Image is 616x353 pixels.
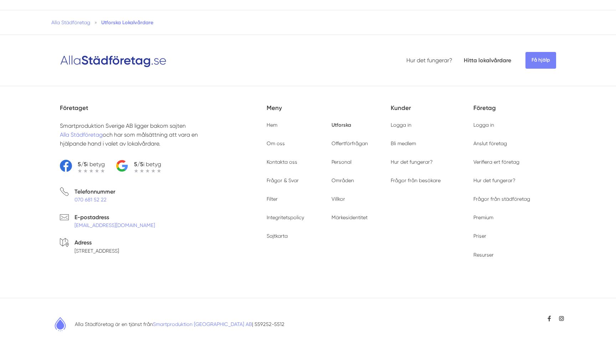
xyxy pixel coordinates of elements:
a: Logga in [473,122,494,128]
a: Hem [267,122,277,128]
h5: Företag [473,103,556,121]
a: Hur det fungerar? [406,57,452,64]
a: Bli medlem [391,141,416,146]
a: Hur det fungerar? [473,178,515,183]
a: https://www.facebook.com/allastadforetag [546,315,553,322]
img: Favikon till Alla Städföretag [51,315,69,333]
a: 070 681 52 22 [75,197,107,202]
strong: 5/5 [78,161,87,168]
a: Filter [267,196,278,202]
a: Utforska Lokalvårdare [101,19,153,26]
a: Hur det fungerar? [391,159,433,165]
a: Områden [332,178,354,183]
a: Verifiera ert företag [473,159,519,165]
a: Hitta lokalvårdare [464,57,511,64]
svg: Telefon [60,187,69,196]
p: [STREET_ADDRESS] [75,247,119,254]
a: Frågor & Svar [267,178,299,183]
img: Logotyp Alla Städföretag [60,53,167,68]
a: Resurser [473,252,494,258]
a: Utforska [332,122,351,128]
a: Logga in [391,122,411,128]
p: Telefonnummer [75,187,115,196]
a: Integritetspolicy [267,215,304,220]
h5: Kunder [391,103,473,121]
a: https://www.instagram.com/allastadforetag.se/ [558,315,565,322]
a: Märkesidentitet [332,215,368,220]
h5: Meny [267,103,391,121]
nav: Breadcrumb [51,19,565,26]
a: Kontakta oss [267,159,297,165]
h5: Företaget [60,103,267,121]
span: Få hjälp [525,52,556,68]
p: E-postadress [75,213,155,222]
a: Anslut företag [473,141,507,146]
span: » [94,19,97,26]
a: Offertförfrågan [332,141,368,146]
a: Frågor från städföretag [473,196,530,202]
p: Alla Städföretag är en tjänst från | 559252-5512 [75,321,284,328]
a: Villkor [332,196,345,202]
a: Sajtkarta [267,233,288,239]
a: Alla Städföretag [51,20,90,25]
p: i betyg [78,160,105,169]
a: Alla Städföretag [60,131,103,138]
a: [EMAIL_ADDRESS][DOMAIN_NAME] [75,222,155,228]
a: 5/5i betyg [60,160,105,173]
a: Priser [473,233,486,239]
a: Om oss [267,141,285,146]
p: Adress [75,238,119,247]
p: i betyg [134,160,161,169]
a: 5/5i betyg [116,160,161,173]
strong: 5/5 [134,161,143,168]
a: Personal [332,159,351,165]
a: Frågor från besökare [391,178,441,183]
p: Smartproduktion Sverige AB ligger bakom sajten och har som målsättning att vara en hjälpande hand... [60,121,220,148]
a: Premium [473,215,493,220]
a: Smartproduktion [GEOGRAPHIC_DATA] AB [153,321,252,327]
